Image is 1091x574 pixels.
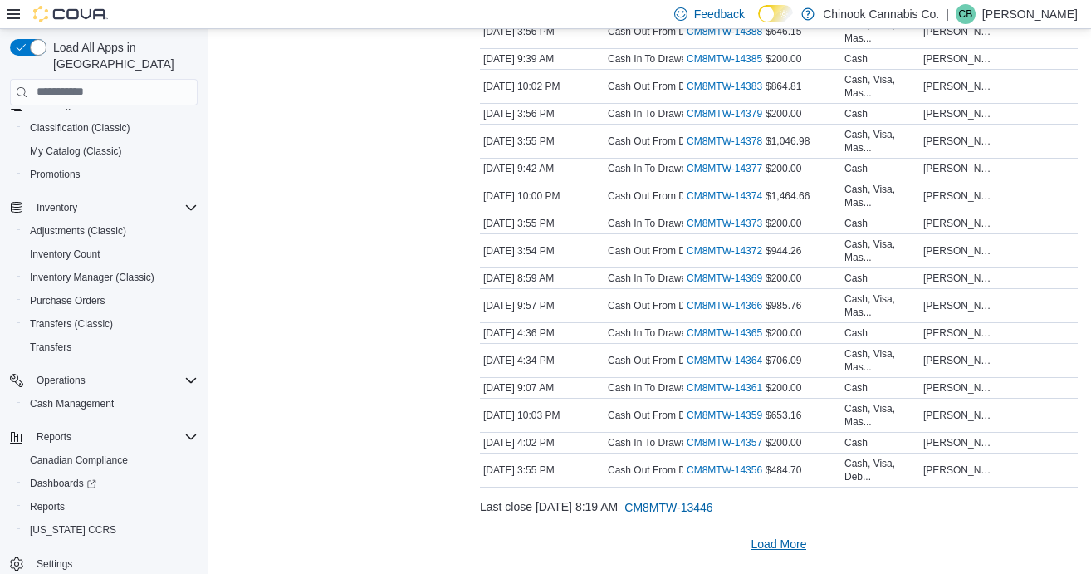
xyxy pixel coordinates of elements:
[23,267,198,287] span: Inventory Manager (Classic)
[766,272,801,285] span: $200.00
[480,131,604,151] div: [DATE] 3:55 PM
[480,159,604,179] div: [DATE] 9:42 AM
[687,217,775,230] a: CM8MTW-14373External link
[923,52,996,66] span: [PERSON_NAME]
[923,217,996,230] span: [PERSON_NAME]
[766,217,801,230] span: $200.00
[844,217,868,230] div: Cash
[923,299,996,312] span: [PERSON_NAME]
[46,39,198,72] span: Load All Apps in [GEOGRAPHIC_DATA]
[480,460,604,480] div: [DATE] 3:55 PM
[758,5,793,22] input: Dark Mode
[687,80,775,93] a: CM8MTW-14383External link
[766,189,810,203] span: $1,464.66
[23,141,198,161] span: My Catalog (Classic)
[766,381,801,395] span: $200.00
[608,326,740,340] p: Cash In To Drawer (Drawer 1)
[17,518,204,542] button: [US_STATE] CCRS
[694,6,745,22] span: Feedback
[923,107,996,120] span: [PERSON_NAME]
[23,314,120,334] a: Transfers (Classic)
[766,326,801,340] span: $200.00
[23,337,198,357] span: Transfers
[23,118,137,138] a: Classification (Classic)
[844,402,917,429] div: Cash, Visa, Mas...
[956,4,976,24] div: Casey Baer
[687,326,775,340] a: CM8MTW-14365External link
[608,244,761,258] p: Cash Out From Drawer (Drawer 1)
[687,135,775,148] a: CM8MTW-14378External link
[608,52,740,66] p: Cash In To Drawer (Drawer 1)
[687,464,775,477] a: CM8MTW-14356External link
[23,450,135,470] a: Canadian Compliance
[23,497,198,517] span: Reports
[923,244,996,258] span: [PERSON_NAME]
[844,183,917,209] div: Cash, Visa, Mas...
[30,553,198,574] span: Settings
[480,49,604,69] div: [DATE] 9:39 AM
[23,291,198,311] span: Purchase Orders
[480,351,604,370] div: [DATE] 4:34 PM
[480,378,604,398] div: [DATE] 9:07 AM
[923,326,996,340] span: [PERSON_NAME]
[23,164,198,184] span: Promotions
[608,354,761,367] p: Cash Out From Drawer (Drawer 1)
[17,449,204,472] button: Canadian Compliance
[923,272,996,285] span: [PERSON_NAME]
[23,337,78,357] a: Transfers
[766,107,801,120] span: $200.00
[30,168,81,181] span: Promotions
[17,312,204,336] button: Transfers (Classic)
[17,289,204,312] button: Purchase Orders
[23,314,198,334] span: Transfers (Classic)
[687,189,775,203] a: CM8MTW-14374External link
[823,4,939,24] p: Chinook Cannabis Co.
[844,272,868,285] div: Cash
[23,450,198,470] span: Canadian Compliance
[37,557,72,571] span: Settings
[30,523,116,537] span: [US_STATE] CCRS
[480,22,604,42] div: [DATE] 3:56 PM
[17,495,204,518] button: Reports
[608,162,740,175] p: Cash In To Drawer (Drawer 1)
[23,118,198,138] span: Classification (Classic)
[3,196,204,219] button: Inventory
[687,272,775,285] a: CM8MTW-14369External link
[23,141,129,161] a: My Catalog (Classic)
[480,104,604,124] div: [DATE] 3:56 PM
[480,268,604,288] div: [DATE] 8:59 AM
[17,266,204,289] button: Inventory Manager (Classic)
[30,224,126,238] span: Adjustments (Classic)
[608,436,740,449] p: Cash In To Drawer (Drawer 1)
[23,520,198,540] span: Washington CCRS
[844,238,917,264] div: Cash, Visa, Mas...
[23,221,133,241] a: Adjustments (Classic)
[480,241,604,261] div: [DATE] 3:54 PM
[844,52,868,66] div: Cash
[844,292,917,319] div: Cash, Visa, Mas...
[687,162,775,175] a: CM8MTW-14377External link
[624,499,712,516] span: CM8MTW-13446
[480,323,604,343] div: [DATE] 4:36 PM
[687,381,775,395] a: CM8MTW-14361External link
[844,18,917,45] div: Cash, Visa, Mas...
[751,536,807,552] span: Load More
[23,473,198,493] span: Dashboards
[23,267,161,287] a: Inventory Manager (Classic)
[608,107,740,120] p: Cash In To Drawer (Drawer 1)
[844,347,917,374] div: Cash, Visa, Mas...
[844,381,868,395] div: Cash
[30,370,198,390] span: Operations
[923,162,996,175] span: [PERSON_NAME]
[766,52,801,66] span: $200.00
[766,436,801,449] span: $200.00
[687,409,775,422] a: CM8MTW-14359External link
[608,80,761,93] p: Cash Out From Drawer (Drawer 1)
[608,299,761,312] p: Cash Out From Drawer (Drawer 1)
[766,135,810,148] span: $1,046.98
[480,527,1078,561] button: Load More
[758,22,759,23] span: Dark Mode
[687,436,775,449] a: CM8MTW-14357External link
[923,409,996,422] span: [PERSON_NAME]
[766,244,801,258] span: $944.26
